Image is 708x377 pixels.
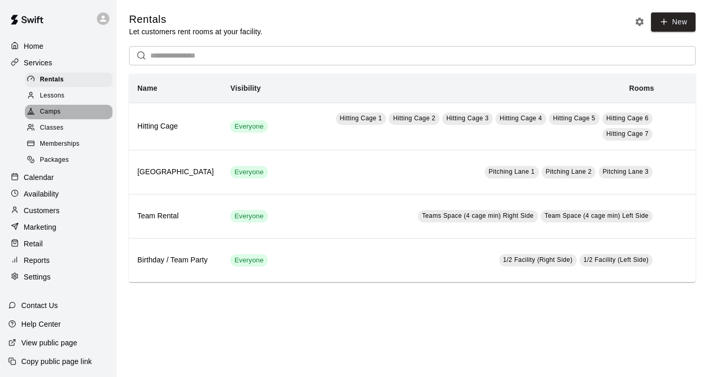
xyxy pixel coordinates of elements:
[230,254,267,267] div: This service is visible to all of your customers
[24,239,43,249] p: Retail
[230,122,267,132] span: Everyone
[24,41,44,51] p: Home
[129,26,262,37] p: Let customers rent rooms at your facility.
[8,236,108,252] a: Retail
[25,137,112,151] div: Memberships
[25,136,117,152] a: Memberships
[21,356,92,367] p: Copy public page link
[40,155,69,165] span: Packages
[24,222,56,232] p: Marketing
[606,130,649,137] span: Hitting Cage 7
[8,219,108,235] a: Marketing
[25,88,117,104] a: Lessons
[489,168,535,175] span: Pitching Lane 1
[651,12,696,32] a: New
[8,186,108,202] a: Availability
[25,104,117,120] a: Camps
[230,210,267,222] div: This service is visible to all of your customers
[40,123,63,133] span: Classes
[230,256,267,266] span: Everyone
[21,300,58,311] p: Contact Us
[553,115,596,122] span: Hitting Cage 5
[25,153,112,167] div: Packages
[230,167,267,177] span: Everyone
[40,75,64,85] span: Rentals
[21,338,77,348] p: View public page
[230,212,267,221] span: Everyone
[137,121,214,132] h6: Hitting Cage
[21,319,61,329] p: Help Center
[25,73,112,87] div: Rentals
[545,212,649,219] span: Team Space (4 cage min) Left Side
[25,72,117,88] a: Rentals
[24,272,51,282] p: Settings
[40,139,79,149] span: Memberships
[40,91,65,101] span: Lessons
[8,38,108,54] a: Home
[629,84,654,92] b: Rooms
[24,189,59,199] p: Availability
[230,120,267,133] div: This service is visible to all of your customers
[24,255,50,266] p: Reports
[40,107,61,117] span: Camps
[25,105,112,119] div: Camps
[603,168,649,175] span: Pitching Lane 3
[8,203,108,218] a: Customers
[25,152,117,169] a: Packages
[129,74,696,282] table: simple table
[24,58,52,68] p: Services
[606,115,649,122] span: Hitting Cage 6
[24,172,54,183] p: Calendar
[8,253,108,268] a: Reports
[500,115,542,122] span: Hitting Cage 4
[393,115,435,122] span: Hitting Cage 2
[422,212,533,219] span: Teams Space (4 cage min) Right Side
[8,170,108,185] a: Calendar
[546,168,592,175] span: Pitching Lane 2
[129,12,262,26] h5: Rentals
[446,115,489,122] span: Hitting Cage 3
[137,84,158,92] b: Name
[503,256,573,263] span: 1/2 Facility (Right Side)
[584,256,649,263] span: 1/2 Facility (Left Side)
[25,89,112,103] div: Lessons
[632,14,647,30] button: Rental settings
[24,205,60,216] p: Customers
[137,211,214,222] h6: Team Rental
[8,269,108,285] a: Settings
[25,120,117,136] a: Classes
[137,255,214,266] h6: Birthday / Team Party
[8,55,108,71] a: Services
[340,115,383,122] span: Hitting Cage 1
[230,166,267,178] div: This service is visible to all of your customers
[230,84,261,92] b: Visibility
[25,121,112,135] div: Classes
[137,166,214,178] h6: [GEOGRAPHIC_DATA]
